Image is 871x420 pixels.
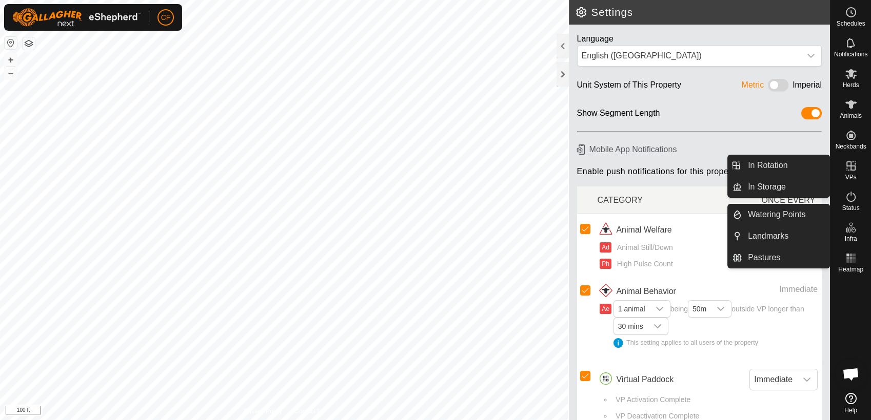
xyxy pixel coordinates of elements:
[728,226,829,246] li: Landmarks
[600,242,611,253] button: Ad
[742,226,829,246] a: Landmarks
[845,174,856,180] span: VPs
[244,407,282,416] a: Privacy Policy
[5,54,17,66] button: +
[598,371,614,388] img: virtual paddocks icon
[598,188,710,211] div: CATEGORY
[612,394,690,405] span: VP Activation Complete
[842,205,859,211] span: Status
[598,222,614,238] img: animal welfare icon
[575,6,830,18] h2: Settings
[688,301,710,317] span: 50m
[728,204,829,225] li: Watering Points
[801,46,821,66] div: dropdown trigger
[582,50,797,62] div: English ([GEOGRAPHIC_DATA])
[728,177,829,197] li: In Storage
[750,369,797,390] span: Immediate
[577,107,660,123] div: Show Segment Length
[613,305,818,348] span: being outside VP longer than
[613,338,818,348] div: This setting applies to all users of the property
[748,181,786,193] span: In Storage
[742,177,829,197] a: In Storage
[161,12,171,23] span: CF
[598,283,614,300] img: animal behavior icon
[748,251,780,264] span: Pastures
[578,46,801,66] span: English (US)
[613,259,673,269] span: High Pulse Count
[649,301,670,317] div: dropdown trigger
[577,166,739,182] span: Enable push notifications for this property
[793,79,822,95] div: Imperial
[748,208,805,221] span: Watering Points
[573,140,826,158] h6: Mobile App Notifications
[742,247,829,268] a: Pastures
[616,285,676,298] span: Animal Behavior
[742,204,829,225] a: Watering Points
[728,155,829,176] li: In Rotation
[844,236,857,242] span: Infra
[838,266,863,272] span: Heatmap
[614,318,647,334] span: 30 mins
[709,188,822,211] div: ONCE EVERY
[614,301,649,317] span: 1 animal
[647,318,668,334] div: dropdown trigger
[616,224,671,236] span: Animal Welfare
[742,79,764,95] div: Metric
[836,359,866,389] div: Open chat
[797,369,817,390] div: dropdown trigger
[830,389,871,417] a: Help
[12,8,141,27] img: Gallagher Logo
[844,407,857,413] span: Help
[710,301,731,317] div: dropdown trigger
[840,113,862,119] span: Animals
[709,204,815,211] div: Starting at 6 AM
[616,373,674,386] span: Virtual Paddock
[613,242,673,253] span: Animal Still/Down
[728,247,829,268] li: Pastures
[600,259,611,269] button: Ph
[842,82,859,88] span: Herds
[600,304,611,314] button: Ae
[748,230,788,242] span: Landmarks
[726,283,818,296] div: Immediate
[577,79,681,95] div: Unit System of This Property
[836,20,865,27] span: Schedules
[835,143,866,150] span: Neckbands
[5,37,17,49] button: Reset Map
[23,37,35,50] button: Map Layers
[294,407,325,416] a: Contact Us
[748,159,787,172] span: In Rotation
[577,33,822,45] div: Language
[5,67,17,79] button: –
[726,222,818,234] div: Immediate
[742,155,829,176] a: In Rotation
[834,51,867,57] span: Notifications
